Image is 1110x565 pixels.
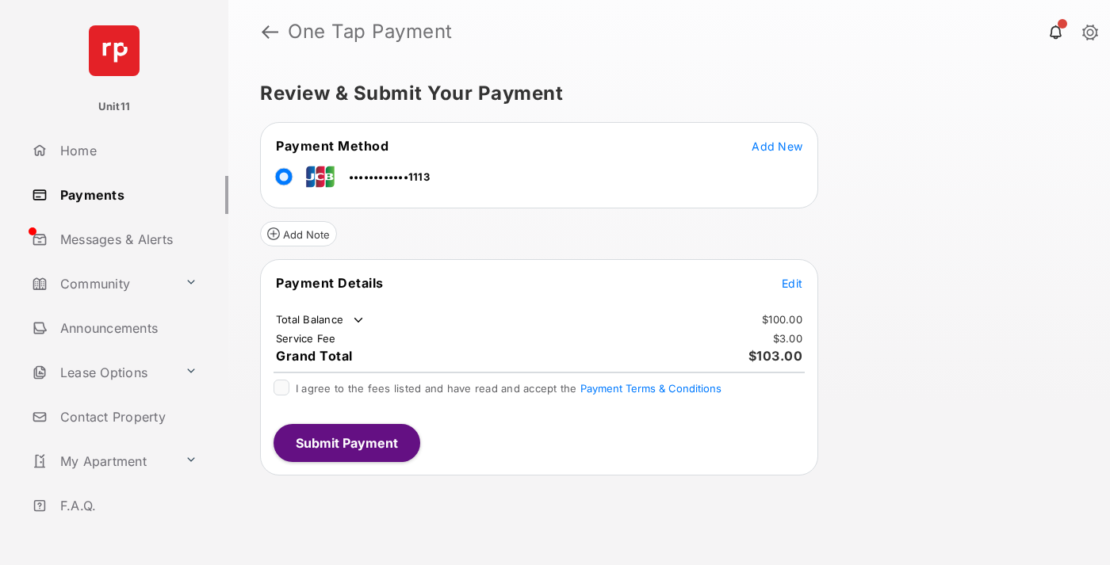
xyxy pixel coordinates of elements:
[349,170,430,183] span: ••••••••••••1113
[25,176,228,214] a: Payments
[25,353,178,391] a: Lease Options
[25,132,228,170] a: Home
[275,331,337,345] td: Service Fee
[260,221,337,246] button: Add Note
[260,84,1066,103] h5: Review & Submit Your Payment
[782,275,802,291] button: Edit
[98,99,131,115] p: Unit11
[25,398,228,436] a: Contact Property
[752,139,802,153] span: Add New
[25,487,228,525] a: F.A.Q.
[782,277,802,290] span: Edit
[275,312,366,328] td: Total Balance
[761,312,803,326] td: $100.00
[580,382,721,395] button: I agree to the fees listed and have read and accept the
[25,442,178,480] a: My Apartment
[752,138,802,154] button: Add New
[274,424,420,462] button: Submit Payment
[772,331,803,345] td: $3.00
[748,348,803,364] span: $103.00
[89,25,140,76] img: svg+xml;base64,PHN2ZyB4bWxucz0iaHR0cDovL3d3dy53My5vcmcvMjAwMC9zdmciIHdpZHRoPSI2NCIgaGVpZ2h0PSI2NC...
[276,348,353,364] span: Grand Total
[288,22,453,41] strong: One Tap Payment
[25,220,228,258] a: Messages & Alerts
[25,309,228,347] a: Announcements
[276,275,384,291] span: Payment Details
[25,265,178,303] a: Community
[276,138,388,154] span: Payment Method
[296,382,721,395] span: I agree to the fees listed and have read and accept the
